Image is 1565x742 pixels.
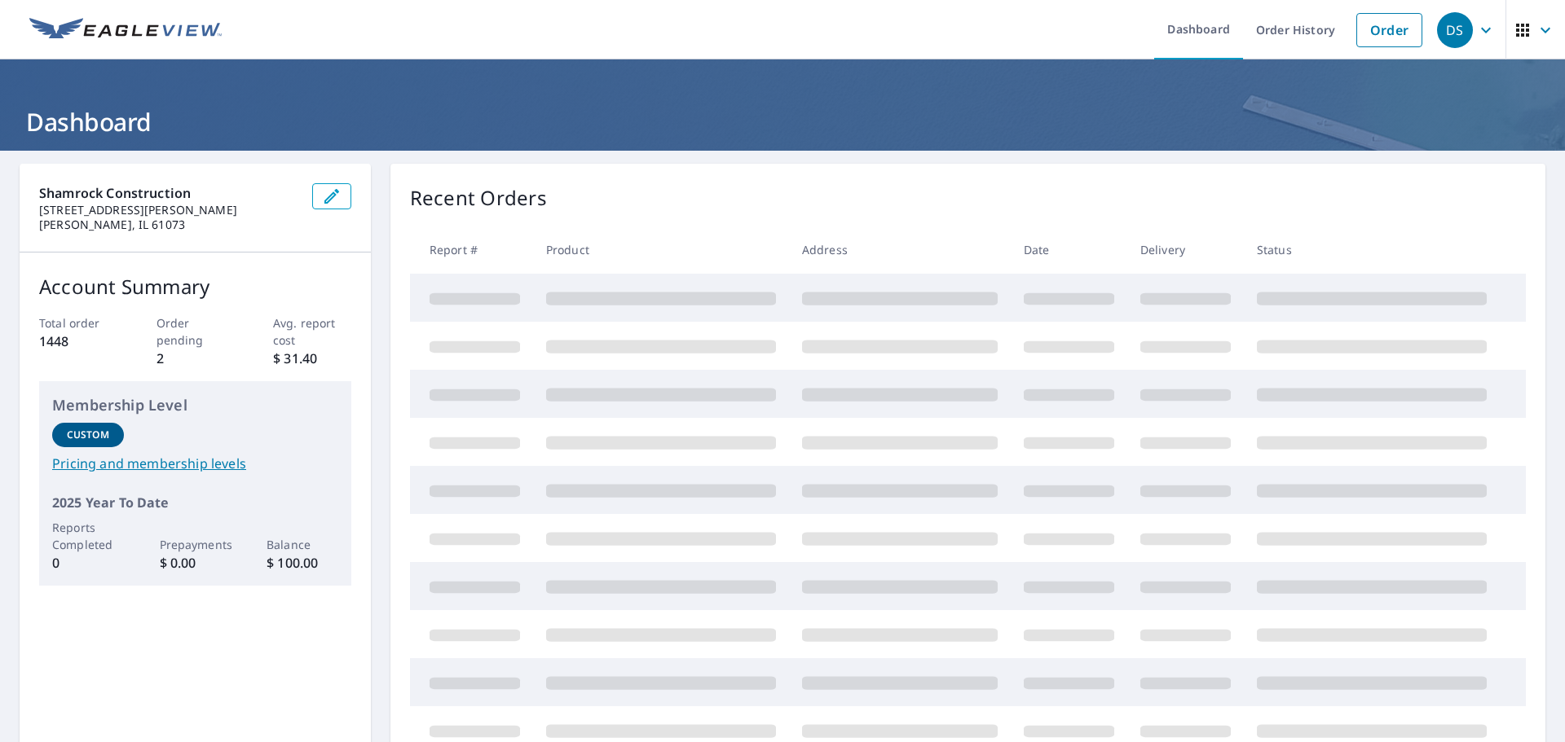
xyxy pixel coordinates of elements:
p: Avg. report cost [273,314,351,349]
p: 1448 [39,331,117,351]
div: DS [1437,12,1473,48]
p: $ 0.00 [160,553,231,573]
a: Order [1356,13,1422,47]
p: [PERSON_NAME], IL 61073 [39,217,299,232]
p: Shamrock Construction [39,183,299,203]
p: 2025 Year To Date [52,493,338,512]
h1: Dashboard [20,105,1545,138]
th: Address [789,226,1011,274]
p: $ 100.00 [267,553,338,573]
p: 0 [52,553,124,573]
p: Order pending [156,314,235,349]
p: Reports Completed [52,519,124,553]
th: Product [533,226,789,274]
p: Membership Level [52,394,338,416]
p: Account Summary [39,272,351,301]
th: Report # [410,226,533,274]
th: Status [1244,226,1500,274]
th: Delivery [1127,226,1244,274]
p: Total order [39,314,117,331]
th: Date [1011,226,1127,274]
p: Prepayments [160,536,231,553]
p: Balance [267,536,338,553]
a: Pricing and membership levels [52,454,338,473]
p: Custom [67,428,109,442]
p: 2 [156,349,235,368]
p: $ 31.40 [273,349,351,368]
p: [STREET_ADDRESS][PERSON_NAME] [39,203,299,217]
img: EV Logo [29,18,222,42]
p: Recent Orders [410,183,547,213]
